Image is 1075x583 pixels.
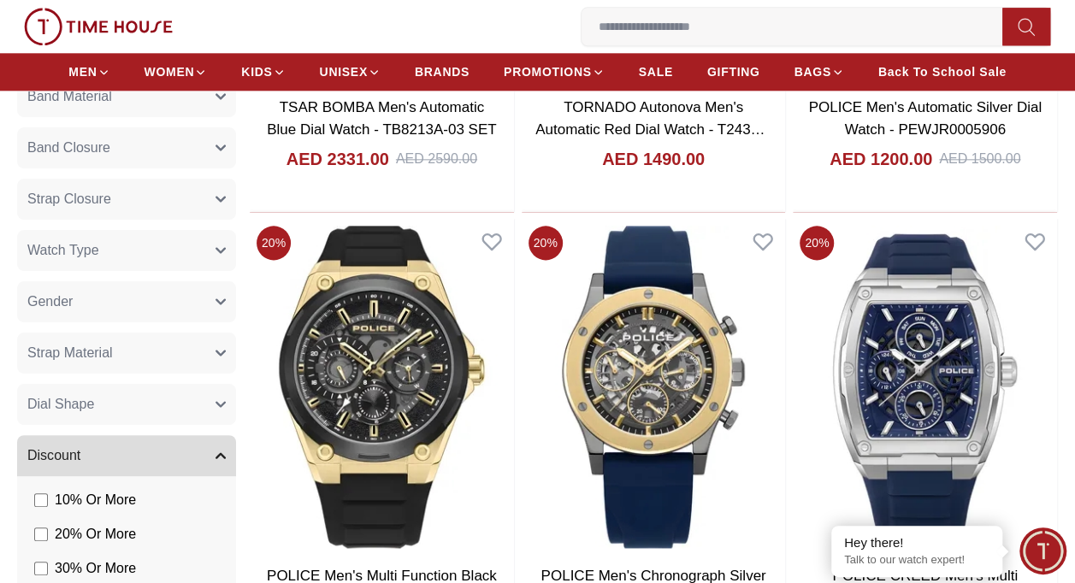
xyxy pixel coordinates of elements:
p: Talk to our watch expert! [844,553,989,568]
button: Watch Type [17,230,236,271]
span: WOMEN [145,63,195,80]
img: ... [24,8,173,45]
a: UNISEX [320,56,381,87]
a: POLICE Men's Automatic Silver Dial Watch - PEWJR0005906 [808,99,1042,138]
a: Back To School Sale [878,56,1007,87]
span: 20 % [800,226,834,260]
button: Discount [17,435,236,476]
img: POLICE Men's Multi Function Black Dial Watch - PEWJQ2203241 [250,219,514,555]
span: Strap Closure [27,189,111,209]
span: PROMOTIONS [504,63,592,80]
span: BRANDS [415,63,470,80]
h4: AED 1490.00 [602,147,705,171]
input: 20% Or More [34,527,48,541]
button: Band Closure [17,127,236,168]
span: Band Closure [27,138,110,158]
button: Band Material [17,76,236,117]
span: Strap Material [27,343,113,363]
input: 30% Or More [34,562,48,575]
a: TORNADO Autonova Men's Automatic Red Dial Watch - T24302-XSBB [535,99,771,159]
span: BAGS [794,63,830,80]
a: MEN [68,56,109,87]
span: Watch Type [27,240,99,261]
img: POLICE CREED Men's Multi Function Blue Dial Watch - PEWJQ0004502 [793,219,1057,555]
span: KIDS [241,63,272,80]
a: PROMOTIONS [504,56,605,87]
span: Discount [27,445,80,466]
a: SALE [639,56,673,87]
a: BRANDS [415,56,470,87]
span: 20 % [257,226,291,260]
span: Dial Shape [27,394,94,415]
span: 30 % Or More [55,558,136,579]
a: TSAR BOMBA Men's Automatic Blue Dial Watch - TB8213A-03 SET [267,99,496,138]
h4: AED 2331.00 [286,147,389,171]
img: POLICE Men's Chronograph Silver Dial Watch - PEWJQ0006406 [522,219,786,555]
span: 20 % Or More [55,524,136,545]
span: Band Material [27,86,112,107]
span: SALE [639,63,673,80]
a: BAGS [794,56,843,87]
button: Dial Shape [17,384,236,425]
div: AED 1500.00 [939,149,1020,169]
button: Strap Closure [17,179,236,220]
div: AED 2590.00 [396,149,477,169]
span: Gender [27,291,73,312]
button: Strap Material [17,333,236,374]
a: KIDS [241,56,285,87]
a: GIFTING [707,56,760,87]
div: Hey there! [844,534,989,551]
h4: AED 1200.00 [830,147,932,171]
input: 10% Or More [34,493,48,507]
span: Back To School Sale [878,63,1007,80]
span: UNISEX [320,63,368,80]
a: WOMEN [145,56,208,87]
span: GIFTING [707,63,760,80]
span: MEN [68,63,97,80]
button: Gender [17,281,236,322]
div: Chat Widget [1019,527,1066,574]
span: 10 % Or More [55,490,136,510]
span: 20 % [529,226,563,260]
